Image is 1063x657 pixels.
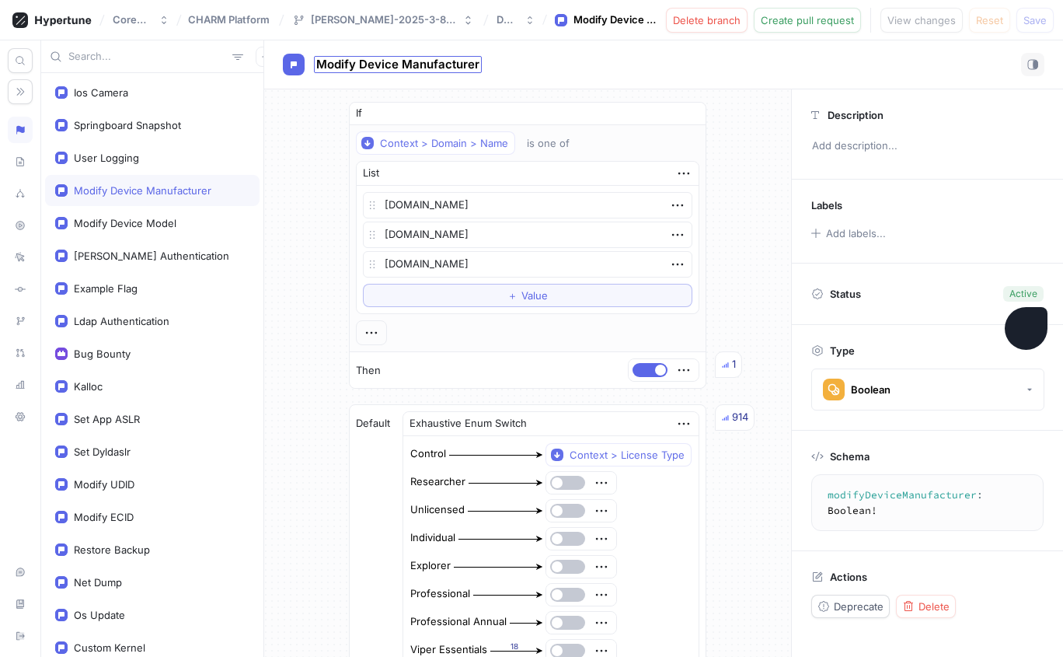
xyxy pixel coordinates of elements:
[410,446,446,462] div: Control
[363,251,692,278] textarea: [DOMAIN_NAME]
[410,530,455,546] div: Individual
[74,641,145,654] div: Custom Kernel
[8,276,33,302] div: Diff
[976,16,1003,25] span: Reset
[969,8,1010,33] button: Reset
[74,576,122,589] div: Net Dump
[188,14,270,25] span: CHARM Platform
[356,106,362,121] p: If
[490,7,541,33] button: Draft
[828,109,884,121] p: Description
[880,8,963,33] button: View changes
[8,117,33,143] div: Logic
[570,449,685,462] div: Context > License Type
[8,404,33,430] div: Settings
[8,308,33,334] div: Branches
[918,602,950,611] span: Delete
[527,137,570,150] div: is one of
[8,372,33,398] div: Analytics
[380,137,508,150] div: Context > Domain > Name
[74,119,181,131] div: Springboard Snapshot
[106,7,176,33] button: Corellium
[363,166,379,181] div: List
[74,511,134,523] div: Modify ECID
[811,595,890,618] button: Deprecate
[1016,8,1054,33] button: Save
[1009,287,1037,301] div: Active
[830,283,861,305] p: Status
[74,446,131,458] div: Set Dyldaslr
[8,212,33,239] div: Preview
[286,7,480,33] button: [PERSON_NAME]-2025-3-8-14-25-43
[356,363,381,379] p: Then
[830,450,870,463] p: Schema
[410,474,465,490] div: Researcher
[830,344,855,357] p: Type
[806,223,890,243] button: Add labels...
[311,13,458,26] div: [PERSON_NAME]-2025-3-8-14-25-43
[8,340,33,366] div: Pull requests
[363,222,692,248] textarea: [DOMAIN_NAME]
[8,591,33,617] div: Documentation
[356,416,390,432] p: Default
[826,229,886,239] div: Add labels...
[74,184,211,197] div: Modify Device Manufacturer
[74,315,169,327] div: Ldap Authentication
[1023,16,1047,25] span: Save
[887,16,956,25] span: View changes
[74,413,140,425] div: Set App ASLR
[754,8,861,33] button: Create pull request
[363,284,692,307] button: ＋Value
[363,192,692,218] textarea: [DOMAIN_NAME]
[507,291,518,300] span: ＋
[8,149,33,175] div: Schema
[490,641,539,652] div: 18
[74,282,138,295] div: Example Flag
[520,131,592,155] button: is one of
[8,623,33,649] div: Sign out
[732,357,736,372] div: 1
[573,12,657,28] div: Modify Device Manufacturer
[811,369,1044,411] button: Boolean
[896,595,956,618] button: Delete
[805,133,1050,159] p: Add description...
[74,250,229,262] div: [PERSON_NAME] Authentication
[68,49,226,65] input: Search...
[666,8,748,33] button: Delete branch
[8,559,33,585] div: Live chat
[74,152,139,164] div: User Logging
[74,543,150,556] div: Restore Backup
[8,244,33,271] div: Logs
[316,58,479,71] span: Modify Device Manufacturer
[830,571,867,583] p: Actions
[410,558,451,574] div: Explorer
[410,614,507,630] div: Professional Annual
[834,602,884,611] span: Deprecate
[410,502,465,518] div: Unlicensed
[818,481,1043,524] textarea: modifyDeviceManufacturer: Boolean!
[356,131,515,155] button: Context > Domain > Name
[410,586,470,602] div: Professional
[74,478,134,491] div: Modify UDID
[497,13,513,26] div: Draft
[732,410,748,425] div: 914
[545,443,692,467] button: Context > License Type
[851,383,890,397] div: Boolean
[761,16,854,25] span: Create pull request
[74,348,131,360] div: Bug Bounty
[74,380,103,393] div: Kalloc
[521,291,548,300] span: Value
[113,13,147,26] div: Corellium
[8,180,33,207] div: Splits
[74,86,128,99] div: Ios Camera
[410,416,527,432] div: Exhaustive Enum Switch
[74,609,125,621] div: Os Update
[673,16,741,25] span: Delete branch
[811,199,842,211] p: Labels
[74,217,176,229] div: Modify Device Model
